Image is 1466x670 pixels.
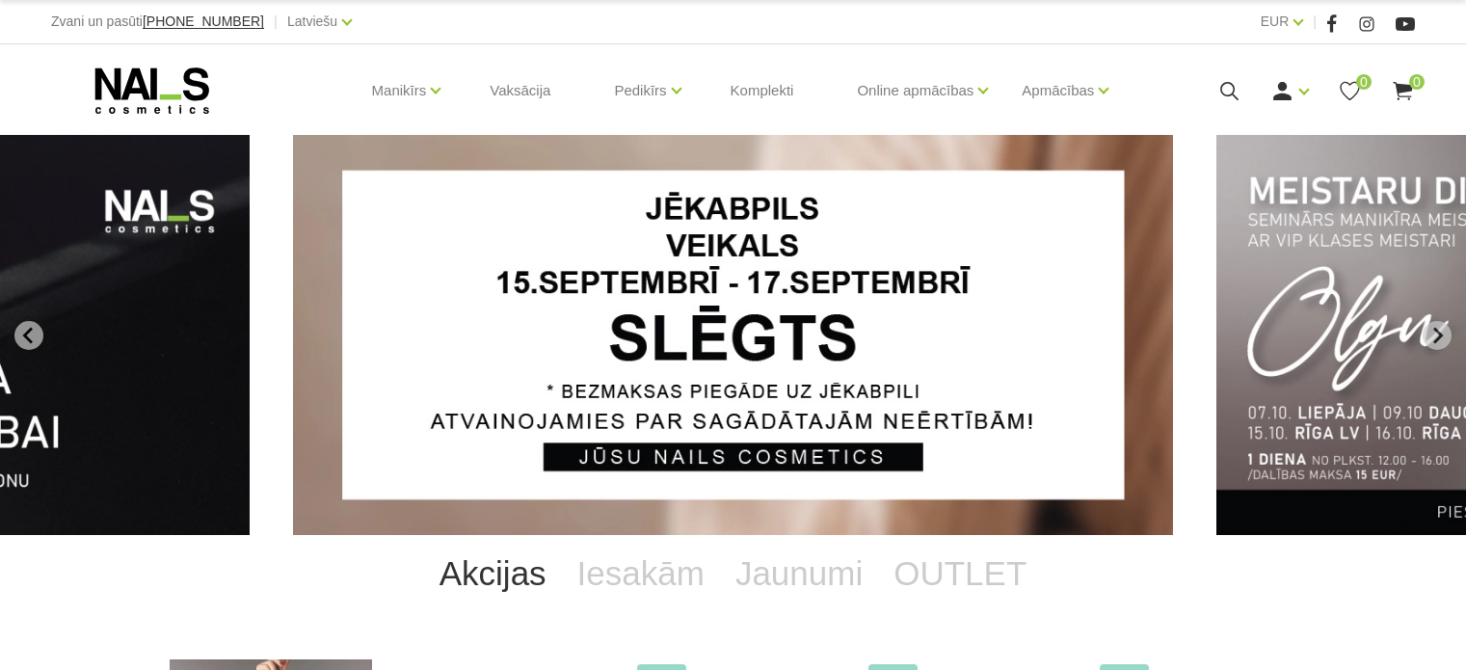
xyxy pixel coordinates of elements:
[1022,52,1094,129] a: Apmācības
[1338,79,1362,103] a: 0
[1423,321,1452,350] button: Next slide
[614,52,666,129] a: Pedikīrs
[287,10,337,33] a: Latviešu
[715,44,810,137] a: Komplekti
[1261,10,1290,33] a: EUR
[293,135,1173,535] li: 1 of 14
[1409,74,1425,90] span: 0
[1313,10,1317,34] span: |
[1356,74,1372,90] span: 0
[372,52,427,129] a: Manikīrs
[720,535,878,612] a: Jaunumi
[878,535,1042,612] a: OUTLET
[274,10,278,34] span: |
[474,44,566,137] a: Vaksācija
[562,535,720,612] a: Iesakām
[14,321,43,350] button: Go to last slide
[143,13,264,29] span: [PHONE_NUMBER]
[143,14,264,29] a: [PHONE_NUMBER]
[857,52,973,129] a: Online apmācības
[51,10,264,34] div: Zvani un pasūti
[424,535,562,612] a: Akcijas
[1391,79,1415,103] a: 0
